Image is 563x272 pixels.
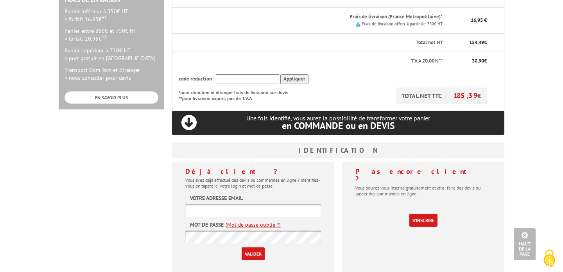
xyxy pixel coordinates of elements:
[172,143,504,158] h3: Identification
[242,247,265,260] input: Valider
[471,17,487,23] span: 16,95 €
[355,185,491,197] p: Vous pouvez vous inscrire gratuitement et ainsi faire des devis ou passer des commandes en ligne.
[356,22,360,27] img: picto.png
[514,228,536,260] a: Haut de la page
[179,39,443,47] p: Total net HT
[190,194,243,202] label: Votre adresse email
[450,57,487,65] p: €
[65,55,155,62] span: > port gratuit en [GEOGRAPHIC_DATA]
[396,88,487,104] p: TOTAL NET TTC €
[469,39,484,46] span: 154,49
[172,115,504,131] p: Une fois identifié, vous aurez la possibilité de transformer votre panier
[65,47,158,62] p: Panier supérieur à 750€ HT
[65,27,158,43] p: Panier entre 350€ et 750€ HT
[65,66,158,82] p: Transport Dom-Tom et Etranger
[179,75,215,82] span: code réduction :
[179,57,443,65] p: T.V.A 20,00%**
[65,35,107,42] span: > forfait 20.95€
[472,57,484,64] span: 30,90
[185,168,321,175] h4: Déjà client ?
[65,91,158,104] a: EN SAVOIR PLUS
[210,13,443,21] p: Frais de livraison (France Metropolitaine)*
[540,249,559,268] img: Cookies (fenêtre modale)
[450,39,487,47] p: €
[226,221,281,229] a: (Mot de passe oublié ?)
[536,245,563,272] button: Cookies (fenêtre modale)
[102,34,107,39] sup: HT
[185,177,321,189] p: Vous avez déjà effectué des devis ou commandes en ligne ? Identifiez-vous en tapant ici votre log...
[102,14,107,20] sup: HT
[190,221,224,229] label: Mot de passe
[362,21,443,27] small: Frais de livraison offert à partir de 750€ HT
[65,74,131,81] span: > nous consulter pour devis
[65,16,107,23] span: > forfait 16.95€
[355,168,491,183] h4: Pas encore client ?
[280,74,308,84] input: Appliquer
[179,88,296,102] p: *pour dom-tom et étranger frais de livraison sur devis **pour livraison export, pas de T.V.A
[282,120,395,132] span: en COMMANDE ou en DEVIS
[454,91,477,100] span: 185,39
[65,7,158,23] p: Panier inférieur à 350€ HT
[409,214,437,227] a: S'inscrire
